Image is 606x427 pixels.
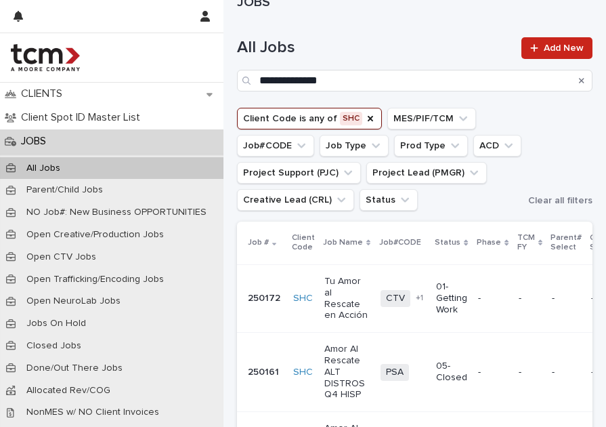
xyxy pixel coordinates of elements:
img: 4hMmSqQkux38exxPVZHQ [11,44,80,71]
button: Project Lead (PMGR) [366,162,487,184]
p: Open NeuroLab Jobs [16,296,131,307]
a: SHC [293,367,313,378]
span: + 1 [416,294,423,302]
p: Client Code [292,230,315,256]
a: Add New [521,37,592,59]
p: Job Name [323,235,363,250]
button: Job#CODE [237,135,314,157]
p: Open CTV Jobs [16,251,107,263]
p: - [552,367,580,378]
p: Open Creative/Production Jobs [16,229,175,241]
p: Phase [477,235,501,250]
span: PSA [381,364,409,381]
p: Client Spot ID Master List [16,111,151,124]
p: NO Job#: New Business OPPORTUNITIES [16,207,217,218]
p: - [552,293,580,304]
button: Client Code [237,108,382,129]
p: CLIENTS [16,87,73,100]
p: - [478,293,507,304]
p: - [519,367,541,378]
p: Status [435,235,460,250]
p: Job # [248,235,269,250]
p: 250161 [248,367,282,378]
p: JOBS [16,135,57,148]
button: Clear all filters [523,190,592,211]
input: Search [237,70,592,91]
button: Prod Type [394,135,468,157]
button: ACD [473,135,521,157]
p: Job#CODE [379,235,421,250]
p: 250172 [248,293,282,304]
p: Closed Jobs [16,340,92,352]
button: Creative Lead (CRL) [237,189,354,211]
p: Open Trafficking/Encoding Jobs [16,274,175,285]
span: Clear all filters [528,196,592,205]
p: Tu Amor al Rescate en Acción [324,276,370,321]
button: Status [360,189,418,211]
button: MES/PIF/TCM [387,108,476,129]
span: CTV [381,290,410,307]
p: Done/Out There Jobs [16,363,133,374]
p: - [478,367,507,378]
p: Parent# Select [550,230,582,256]
p: 05-Closed [436,361,467,384]
button: Project Support (PJC) [237,162,361,184]
p: Jobs On Hold [16,318,97,329]
h1: All Jobs [237,38,513,58]
p: Amor Al Rescate ALT DISTROS Q4 HISP [324,344,370,401]
p: TCM FY [517,230,535,256]
a: SHC [293,293,313,304]
p: - [519,293,541,304]
button: Job Type [320,135,389,157]
p: 01-Getting Work [436,281,467,315]
p: Allocated Rev/COG [16,385,121,396]
p: NonMES w/ NO Client Invoices [16,407,170,418]
p: All Jobs [16,163,71,174]
p: Parent/Child Jobs [16,184,114,196]
span: Add New [544,43,584,53]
